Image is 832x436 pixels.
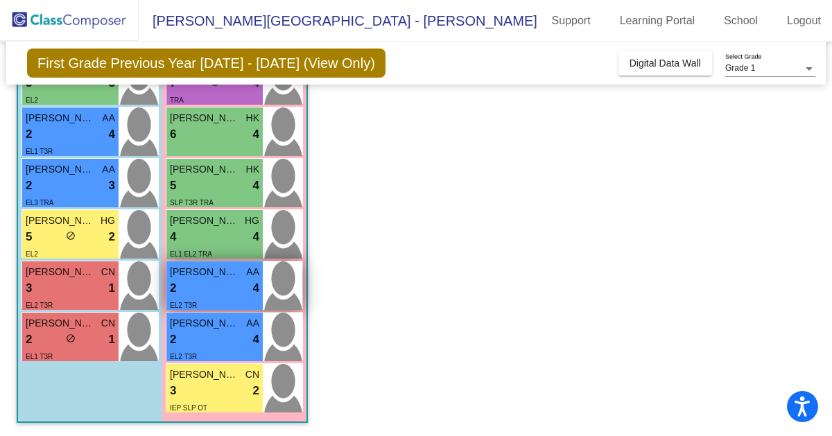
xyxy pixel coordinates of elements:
span: AA [102,111,115,125]
span: HK [246,111,259,125]
span: [PERSON_NAME] [170,265,239,279]
span: CN [101,265,115,279]
span: 5 [170,177,176,195]
span: HK [246,162,259,177]
span: 2 [253,382,259,400]
span: CN [245,367,259,382]
a: Logout [776,10,832,32]
span: EL2 T3R [26,302,53,309]
span: 1 [109,279,115,297]
span: EL2 [26,250,38,258]
span: [PERSON_NAME] [26,111,95,125]
span: First Grade Previous Year [DATE] - [DATE] (View Only) [27,49,385,78]
span: do_not_disturb_alt [66,231,76,241]
span: EL1 T3R [26,353,53,360]
span: 4 [170,228,176,246]
span: 2 [109,228,115,246]
span: EL2 T3R [170,302,197,309]
span: 2 [26,177,32,195]
a: School [713,10,769,32]
span: 4 [253,331,259,349]
span: HG [245,213,259,228]
span: 2 [26,331,32,349]
span: 3 [170,382,176,400]
span: [PERSON_NAME] [170,162,239,177]
span: [PERSON_NAME] [PERSON_NAME] [170,111,239,125]
button: Digital Data Wall [618,51,712,76]
span: Digital Data Wall [630,58,701,69]
span: 4 [253,279,259,297]
span: 4 [253,228,259,246]
span: [PERSON_NAME] [26,265,95,279]
a: Support [541,10,602,32]
span: do_not_disturb_alt [66,333,76,343]
span: [PERSON_NAME] [26,316,95,331]
span: 3 [109,177,115,195]
span: 2 [170,279,176,297]
span: 3 [26,279,32,297]
span: AA [246,316,259,331]
span: [PERSON_NAME] [170,367,239,382]
span: TRA [170,96,184,104]
span: CN [101,316,115,331]
span: [PERSON_NAME] [26,162,95,177]
span: EL1 EL2 TRA [170,250,212,258]
span: 2 [170,331,176,349]
span: 1 [109,331,115,349]
span: Grade 1 [725,63,755,73]
a: Learning Portal [609,10,707,32]
span: AA [246,265,259,279]
span: EL3 TRA [26,199,53,207]
span: 6 [170,125,176,143]
span: 2 [26,125,32,143]
span: 4 [253,177,259,195]
span: EL2 T3R [170,353,197,360]
span: SLP T3R TRA [170,199,214,207]
span: [PERSON_NAME] [170,316,239,331]
span: 4 [109,125,115,143]
span: IEP SLP OT [170,404,207,412]
span: [PERSON_NAME][GEOGRAPHIC_DATA] - [PERSON_NAME] [139,10,537,32]
span: [PERSON_NAME] [26,213,95,228]
span: 5 [26,228,32,246]
span: 4 [253,125,259,143]
span: EL2 [26,96,38,104]
span: HG [101,213,115,228]
span: EL1 T3R [26,148,53,155]
span: [PERSON_NAME] [PERSON_NAME] [170,213,239,228]
span: AA [102,162,115,177]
